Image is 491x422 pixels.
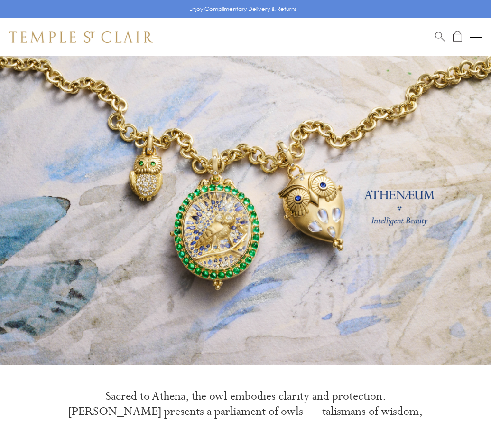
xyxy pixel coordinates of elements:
button: Open navigation [470,31,482,43]
p: Enjoy Complimentary Delivery & Returns [189,4,297,14]
a: Search [435,31,445,43]
img: Temple St. Clair [9,31,153,43]
a: Open Shopping Bag [453,31,462,43]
